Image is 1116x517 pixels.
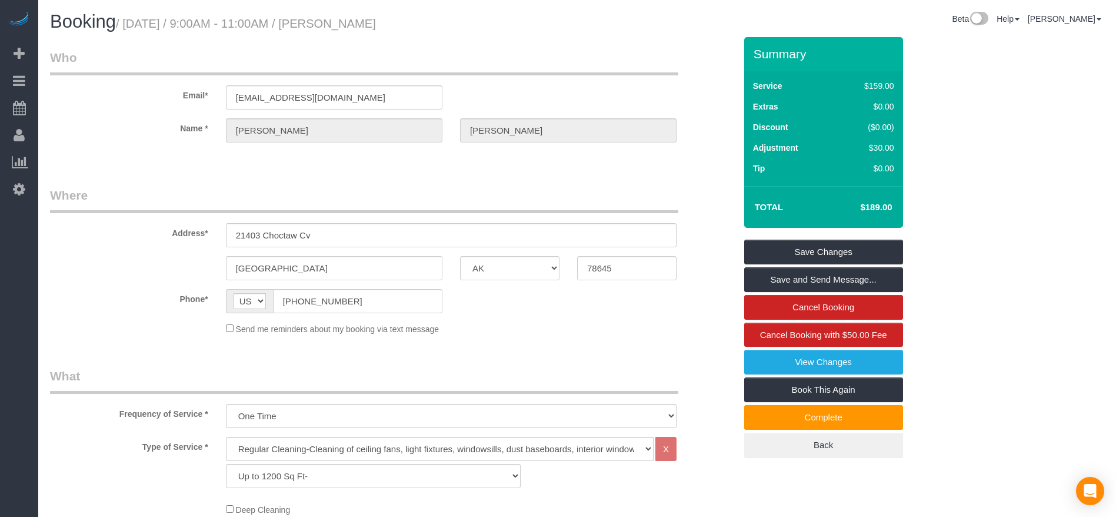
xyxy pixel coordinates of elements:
[744,267,903,292] a: Save and Send Message...
[744,377,903,402] a: Book This Again
[753,121,788,133] label: Discount
[744,323,903,347] a: Cancel Booking with $50.00 Fee
[744,433,903,458] a: Back
[753,142,798,154] label: Adjustment
[41,118,217,134] label: Name *
[273,289,442,313] input: Phone*
[840,163,894,174] div: $0.00
[116,17,376,30] small: / [DATE] / 9:00AM - 11:00AM / [PERSON_NAME]
[755,202,784,212] strong: Total
[969,12,988,27] img: New interface
[577,256,677,280] input: Zip Code*
[840,80,894,92] div: $159.00
[840,101,894,112] div: $0.00
[50,187,678,213] legend: Where
[50,49,678,75] legend: Who
[744,240,903,264] a: Save Changes
[840,121,894,133] div: ($0.00)
[7,12,31,28] img: Automaid Logo
[754,47,897,61] h3: Summary
[744,405,903,430] a: Complete
[226,256,442,280] input: City*
[753,101,778,112] label: Extras
[50,11,116,32] span: Booking
[825,203,892,213] h4: $189.00
[226,85,442,110] input: Email*
[744,295,903,320] a: Cancel Booking
[1028,14,1101,24] a: [PERSON_NAME]
[41,437,217,453] label: Type of Service *
[840,142,894,154] div: $30.00
[41,85,217,101] label: Email*
[744,350,903,375] a: View Changes
[753,80,782,92] label: Service
[460,118,677,142] input: Last Name*
[236,505,291,515] span: Deep Cleaning
[753,163,765,174] label: Tip
[41,223,217,239] label: Address*
[226,118,442,142] input: First Name*
[1076,477,1104,505] div: Open Intercom Messenger
[760,330,887,340] span: Cancel Booking with $50.00 Fee
[236,324,439,334] span: Send me reminders about my booking via text message
[997,14,1020,24] a: Help
[50,367,678,394] legend: What
[41,289,217,305] label: Phone*
[41,404,217,420] label: Frequency of Service *
[952,14,988,24] a: Beta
